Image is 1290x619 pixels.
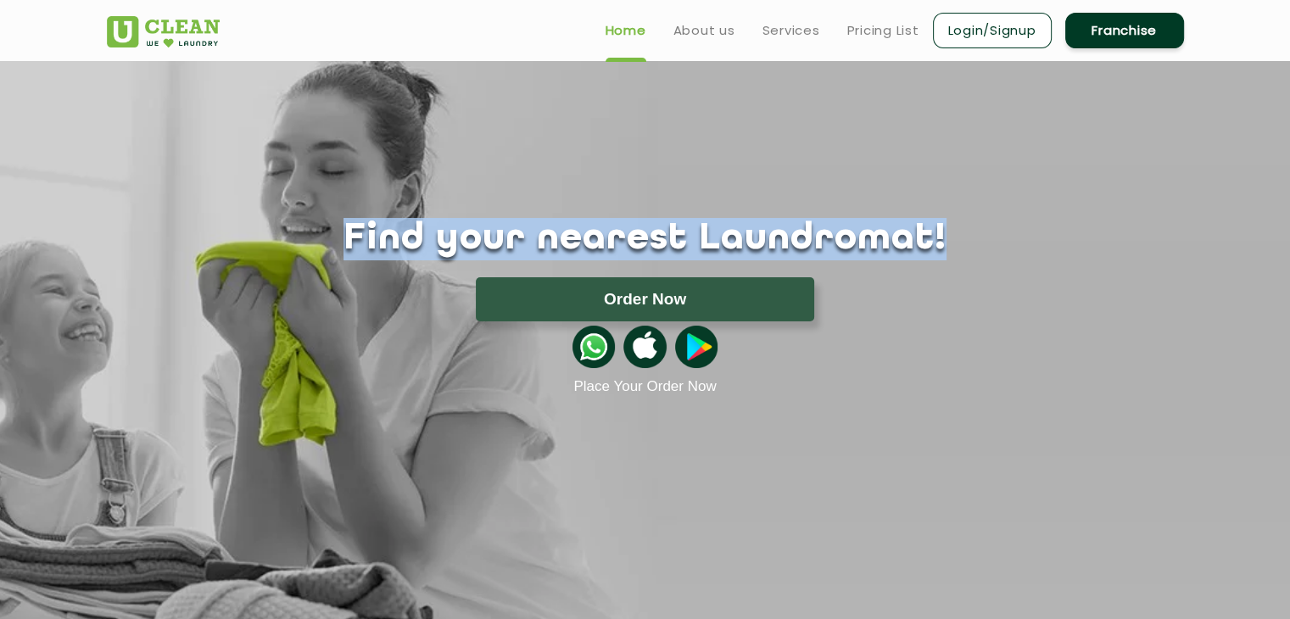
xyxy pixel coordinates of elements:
a: About us [673,20,735,41]
a: Home [606,20,646,41]
a: Login/Signup [933,13,1052,48]
img: apple-icon.png [623,326,666,368]
a: Pricing List [847,20,919,41]
img: playstoreicon.png [675,326,718,368]
a: Place Your Order Now [573,378,716,395]
a: Services [762,20,820,41]
img: UClean Laundry and Dry Cleaning [107,16,220,47]
h1: Find your nearest Laundromat! [94,218,1197,260]
button: Order Now [476,277,814,321]
a: Franchise [1065,13,1184,48]
img: whatsappicon.png [572,326,615,368]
